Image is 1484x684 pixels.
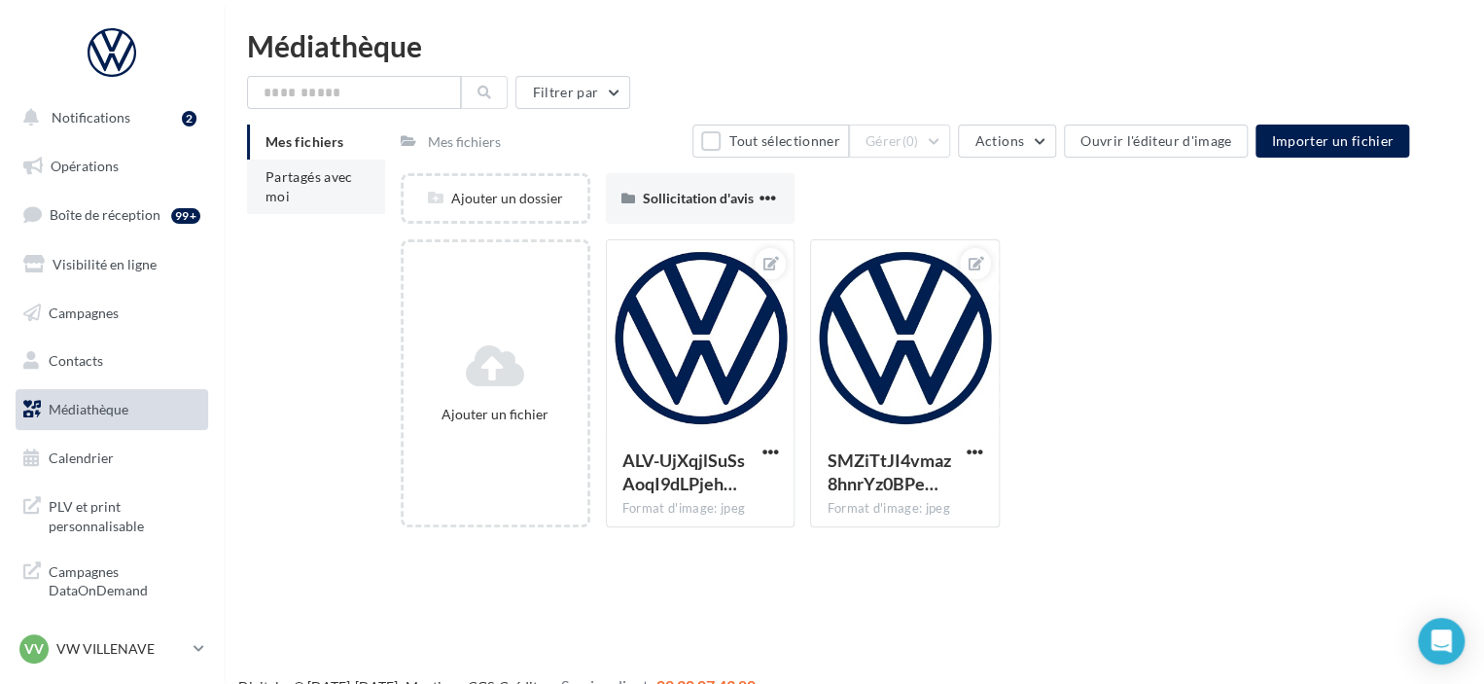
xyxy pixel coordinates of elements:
[958,125,1055,158] button: Actions
[12,551,212,608] a: Campagnes DataOnDemand
[411,405,580,424] div: Ajouter un fichier
[182,111,196,126] div: 2
[171,208,200,224] div: 99+
[53,256,157,272] span: Visibilité en ligne
[974,132,1023,149] span: Actions
[12,244,212,285] a: Visibilité en ligne
[622,500,779,518] div: Format d'image: jpeg
[49,450,114,466] span: Calendrier
[827,450,950,494] span: SMZiTtJI4vmaz8hnrYz0BPeWLhMCUSMQ84XdXYkd1e4EzQmtfA_CkMIghM_VzbFP5FnJDvLAUJ9fvLTG9g=s0
[265,168,353,204] span: Partagés avec moi
[902,133,919,149] span: (0)
[12,341,212,381] a: Contacts
[265,133,343,150] span: Mes fichiers
[12,438,212,479] a: Calendrier
[643,190,754,206] span: Sollicitation d'avis
[50,206,160,223] span: Boîte de réception
[12,293,212,334] a: Campagnes
[1255,125,1409,158] button: Importer un fichier
[247,31,1461,60] div: Médiathèque
[1418,618,1465,665] div: Open Intercom Messenger
[1064,125,1248,158] button: Ouvrir l'éditeur d'image
[622,450,745,494] span: ALV-UjXqjlSuSsAoqI9dLPjeh3CXd8WJ9koUAyfP5-W8MV6p3I_L85qZ
[49,352,103,369] span: Contacts
[12,194,212,235] a: Boîte de réception99+
[51,158,119,174] span: Opérations
[49,304,119,320] span: Campagnes
[49,401,128,417] span: Médiathèque
[1271,132,1394,149] span: Importer un fichier
[16,630,208,667] a: VV VW VILLENAVE
[428,132,501,152] div: Mes fichiers
[24,639,44,659] span: VV
[692,125,848,158] button: Tout sélectionner
[12,146,212,187] a: Opérations
[404,189,587,208] div: Ajouter un dossier
[827,500,983,518] div: Format d'image: jpeg
[515,76,630,109] button: Filtrer par
[849,125,951,158] button: Gérer(0)
[12,97,204,138] button: Notifications 2
[52,109,130,126] span: Notifications
[49,493,200,535] span: PLV et print personnalisable
[12,389,212,430] a: Médiathèque
[12,486,212,543] a: PLV et print personnalisable
[56,639,186,659] p: VW VILLENAVE
[49,558,200,600] span: Campagnes DataOnDemand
